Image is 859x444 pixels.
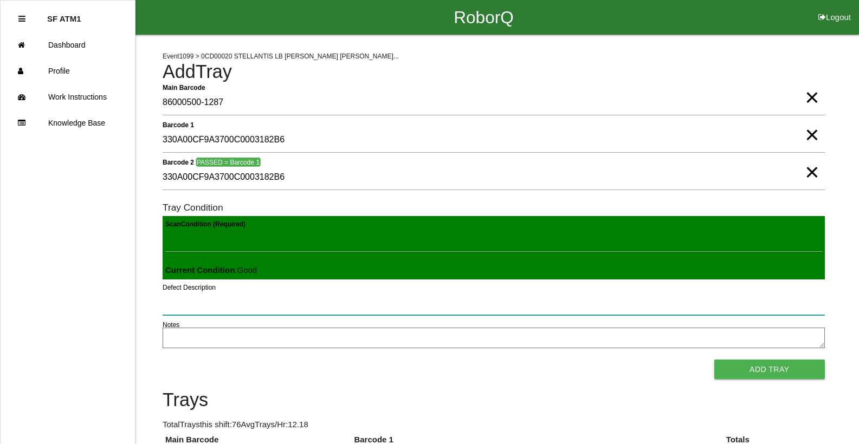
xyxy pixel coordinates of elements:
h4: Add Tray [163,62,825,82]
label: Defect Description [163,283,216,292]
a: Knowledge Base [1,110,135,136]
b: Main Barcode [163,83,205,91]
span: Event 1099 > 0CD00020 STELLANTIS LB [PERSON_NAME] [PERSON_NAME]... [163,53,399,60]
div: Close [18,6,25,32]
b: Barcode 1 [163,121,194,128]
span: Clear Input [805,76,819,97]
b: Current Condition [165,265,235,275]
p: SF ATM1 [47,6,81,23]
span: PASSED = Barcode 1 [196,158,260,167]
span: Clear Input [805,151,819,172]
h4: Trays [163,390,825,410]
b: Barcode 2 [163,158,194,166]
span: : Good [165,265,257,275]
a: Profile [1,58,135,84]
input: Required [163,90,825,115]
a: Work Instructions [1,84,135,110]
p: Total Trays this shift: 76 Avg Trays /Hr: 12.18 [163,419,825,431]
h6: Tray Condition [163,203,825,213]
span: Clear Input [805,113,819,135]
b: Scan Condition (Required) [165,220,246,228]
label: Notes [163,320,179,330]
button: Add Tray [714,360,825,379]
a: Dashboard [1,32,135,58]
